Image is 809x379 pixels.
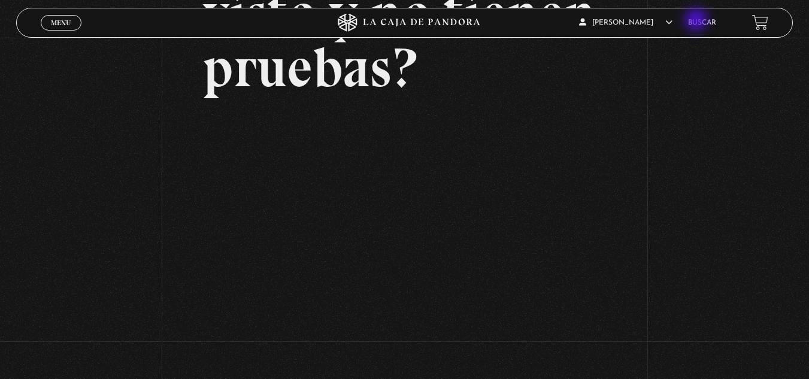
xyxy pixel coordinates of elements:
[47,29,75,37] span: Cerrar
[202,113,606,340] iframe: Dailymotion video player – Que juras haber visto y no tienes pruebas (98)
[752,14,768,31] a: View your shopping cart
[579,19,672,26] span: [PERSON_NAME]
[688,19,716,26] a: Buscar
[51,19,71,26] span: Menu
